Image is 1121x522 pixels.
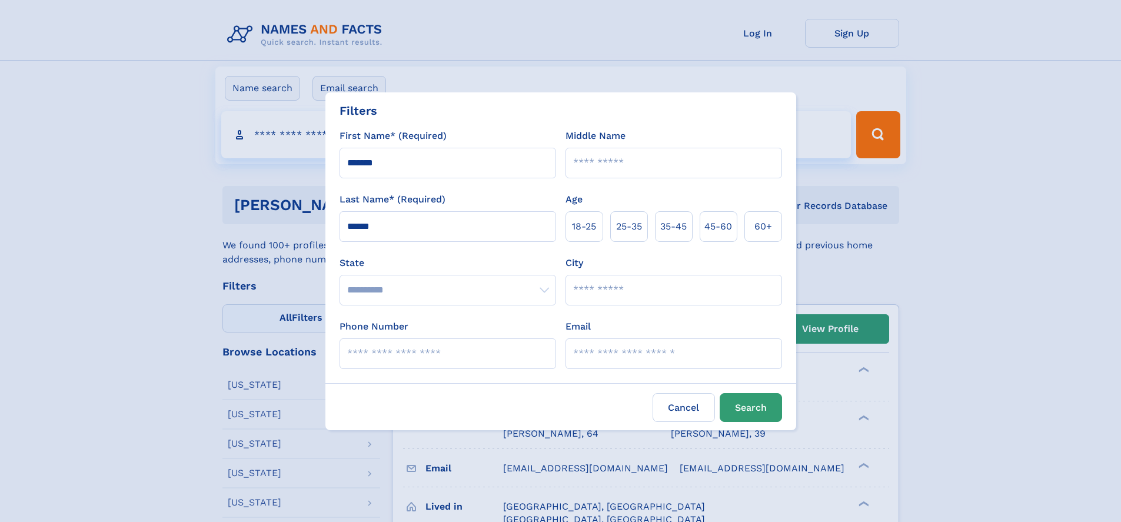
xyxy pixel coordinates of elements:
span: 45‑60 [704,220,732,234]
span: 60+ [754,220,772,234]
label: Email [566,320,591,334]
label: Last Name* (Required) [340,192,445,207]
label: Cancel [653,393,715,422]
label: Age [566,192,583,207]
div: Filters [340,102,377,119]
span: 25‑35 [616,220,642,234]
label: City [566,256,583,270]
label: Phone Number [340,320,408,334]
span: 18‑25 [572,220,596,234]
label: First Name* (Required) [340,129,447,143]
button: Search [720,393,782,422]
span: 35‑45 [660,220,687,234]
label: State [340,256,556,270]
label: Middle Name [566,129,626,143]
